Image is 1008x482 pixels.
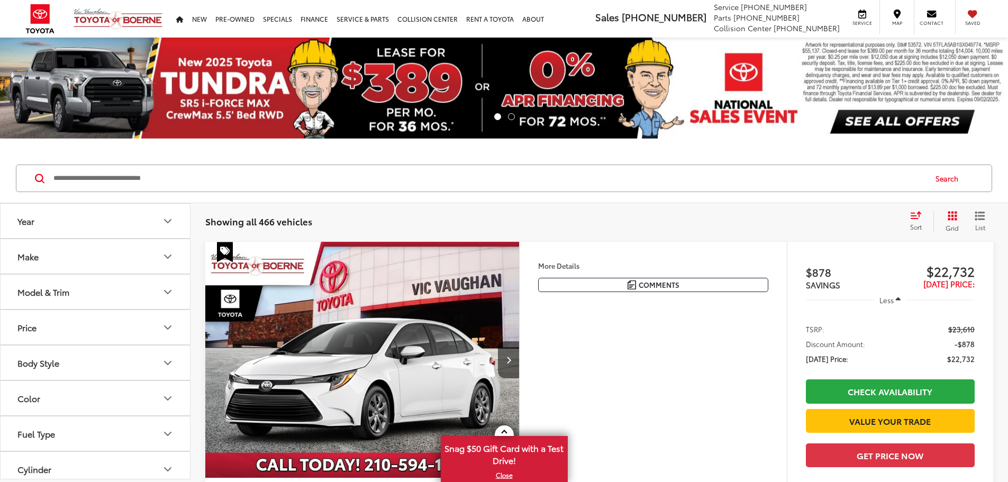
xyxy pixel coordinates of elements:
span: [DATE] Price: [923,278,975,289]
span: $23,610 [948,324,975,334]
div: Cylinder [17,464,51,474]
span: List [975,223,985,232]
button: MakeMake [1,239,191,274]
button: Search [925,165,974,192]
button: Fuel TypeFuel Type [1,416,191,451]
span: Grid [946,223,959,232]
span: Discount Amount: [806,339,865,349]
button: List View [967,211,993,232]
button: PricePrice [1,310,191,344]
img: 2025 Toyota Corolla LE [205,242,520,478]
span: Service [850,20,874,26]
button: Comments [538,278,768,292]
button: Select sort value [905,211,933,232]
span: Showing all 466 vehicles [205,215,312,228]
span: [PHONE_NUMBER] [733,12,800,23]
span: Saved [961,20,984,26]
div: 2025 Toyota Corolla LE 0 [205,242,520,478]
span: -$878 [955,339,975,349]
button: Body StyleBody Style [1,345,191,380]
span: Collision Center [714,23,771,33]
a: 2025 Toyota Corolla LE2025 Toyota Corolla LE2025 Toyota Corolla LE2025 Toyota Corolla LE [205,242,520,478]
span: Snag $50 Gift Card with a Test Drive! [442,437,567,469]
div: Body Style [17,358,59,368]
button: YearYear [1,204,191,238]
span: [PHONE_NUMBER] [774,23,840,33]
button: Get Price Now [806,443,975,467]
div: Price [17,322,37,332]
a: Value Your Trade [806,409,975,433]
button: Model & TrimModel & Trim [1,275,191,309]
span: Parts [714,12,731,23]
img: Vic Vaughan Toyota of Boerne [73,8,163,30]
span: Comments [639,280,679,290]
h4: More Details [538,262,768,269]
span: $22,732 [947,353,975,364]
div: Fuel Type [17,429,55,439]
span: TSRP: [806,324,824,334]
div: Year [17,216,34,226]
button: Less [875,290,906,310]
span: Service [714,2,739,12]
div: Model & Trim [17,287,69,297]
a: Check Availability [806,379,975,403]
span: $22,732 [890,263,975,279]
img: Comments [628,280,636,289]
span: SAVINGS [806,279,840,290]
span: Sort [910,222,922,231]
div: Make [161,250,174,263]
span: [PHONE_NUMBER] [622,10,706,24]
div: Price [161,321,174,334]
button: Grid View [933,211,967,232]
div: Cylinder [161,463,174,476]
button: ColorColor [1,381,191,415]
span: Contact [920,20,943,26]
span: $878 [806,264,891,280]
span: Special [217,242,233,262]
button: Next image [498,341,519,378]
span: Map [885,20,909,26]
span: [PHONE_NUMBER] [741,2,807,12]
span: [DATE] Price: [806,353,848,364]
div: Year [161,215,174,228]
div: Color [17,393,40,403]
div: Fuel Type [161,428,174,440]
div: Color [161,392,174,405]
div: Model & Trim [161,286,174,298]
div: Make [17,251,39,261]
span: Less [879,295,894,305]
input: Search by Make, Model, or Keyword [52,166,925,191]
span: Sales [595,10,619,24]
div: Body Style [161,357,174,369]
